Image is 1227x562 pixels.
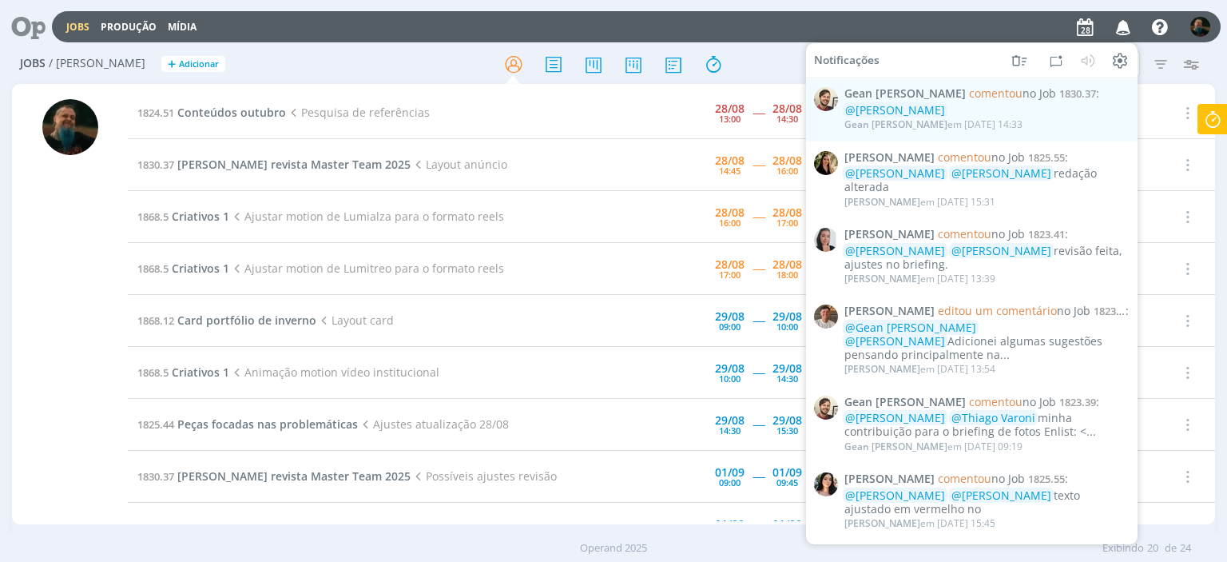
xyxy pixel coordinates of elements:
[752,157,764,172] span: -----
[814,395,838,419] img: G
[844,362,920,376] span: [PERSON_NAME]
[229,261,503,276] span: Ajustar motion de Lumitreo para o formato reels
[719,114,741,123] div: 13:00
[752,209,764,224] span: -----
[20,57,46,70] span: Jobs
[1165,540,1177,556] span: de
[844,321,1129,361] div: Adicionei algumas sugestões pensando principalmente na...
[844,472,935,486] span: [PERSON_NAME]
[137,209,229,224] a: 1868.5Criativos 1
[715,467,745,478] div: 01/09
[938,471,1025,486] span: no Job
[294,520,343,536] span: Layout
[845,333,945,349] span: @[PERSON_NAME]
[177,468,411,484] span: [PERSON_NAME] revista Master Team 2025
[844,395,1129,409] span: :
[1028,472,1065,486] span: 1825.55
[844,167,1129,194] div: redação alterada
[814,472,838,496] img: T
[969,393,1022,409] span: comentou
[772,103,802,114] div: 28/08
[844,364,995,375] div: em [DATE] 13:54
[772,259,802,270] div: 28/08
[969,86,1056,101] span: no Job
[66,20,89,34] a: Jobs
[161,56,225,73] button: +Adicionar
[776,322,798,331] div: 10:00
[752,261,764,276] span: -----
[411,468,556,484] span: Possíveis ajustes revisão
[137,209,169,224] span: 1868.5
[844,150,1129,164] span: :
[137,469,174,484] span: 1830.37
[1189,13,1211,41] button: M
[172,209,229,224] span: Criativos 1
[719,166,741,175] div: 14:45
[772,467,802,478] div: 01/09
[137,106,174,120] span: 1824.51
[938,149,991,164] span: comentou
[96,21,161,34] button: Produção
[951,243,1051,258] span: @[PERSON_NAME]
[969,86,1022,101] span: comentou
[814,150,838,174] img: C
[772,363,802,374] div: 29/08
[177,105,286,120] span: Conteúdos outubro
[772,415,802,426] div: 29/08
[844,441,1022,452] div: em [DATE] 09:19
[844,305,1129,318] span: :
[844,87,966,101] span: Gean [PERSON_NAME]
[137,105,286,120] a: 1824.51Conteúdos outubro
[137,157,174,172] span: 1830.37
[844,305,935,318] span: [PERSON_NAME]
[229,209,503,224] span: Ajustar motion de Lumialza para o formato reels
[951,410,1035,425] span: @Thiago Varoni
[719,322,741,331] div: 09:00
[1094,303,1130,318] span: 1823.39
[137,313,174,328] span: 1868.12
[411,157,506,172] span: Layout anúncio
[1028,149,1065,164] span: 1825.55
[844,87,1129,101] span: :
[177,157,411,172] span: [PERSON_NAME] revista Master Team 2025
[938,303,1057,318] span: editou um comentário
[172,261,229,276] span: Criativos 1
[844,119,1022,130] div: em [DATE] 14:33
[229,365,439,380] span: Animação motion vídeo institucional
[1059,86,1096,101] span: 1830.37
[62,21,94,34] button: Jobs
[772,311,802,322] div: 29/08
[814,305,838,329] img: T
[844,412,1129,439] div: minha contribuição para o briefing de fotos Enlist: <...
[844,150,935,164] span: [PERSON_NAME]
[814,54,880,67] span: Notificações
[772,519,802,530] div: 01/09
[715,415,745,426] div: 29/08
[137,157,411,172] a: 1830.37[PERSON_NAME] revista Master Team 2025
[845,102,945,118] span: @[PERSON_NAME]
[172,365,229,380] span: Criativos 1
[776,426,798,435] div: 15:30
[715,259,745,270] div: 28/08
[844,395,966,409] span: Gean [PERSON_NAME]
[814,87,838,111] img: G
[938,149,1025,164] span: no Job
[776,166,798,175] div: 16:00
[844,516,920,530] span: [PERSON_NAME]
[137,520,294,536] a: 1828.37Artes estande Acebra
[358,417,508,432] span: Ajustes atualização 28/08
[179,59,219,70] span: Adicionar
[715,155,745,166] div: 28/08
[845,320,976,335] span: @Gean [PERSON_NAME]
[752,365,764,380] span: -----
[1190,17,1210,37] img: M
[137,468,411,484] a: 1830.37[PERSON_NAME] revista Master Team 2025
[776,218,798,227] div: 17:00
[844,228,1129,241] span: :
[715,207,745,218] div: 28/08
[49,57,145,70] span: / [PERSON_NAME]
[1102,540,1144,556] span: Exibindo
[177,417,358,432] span: Peças focadas nas problemáticas
[844,472,1129,486] span: :
[776,478,798,487] div: 09:45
